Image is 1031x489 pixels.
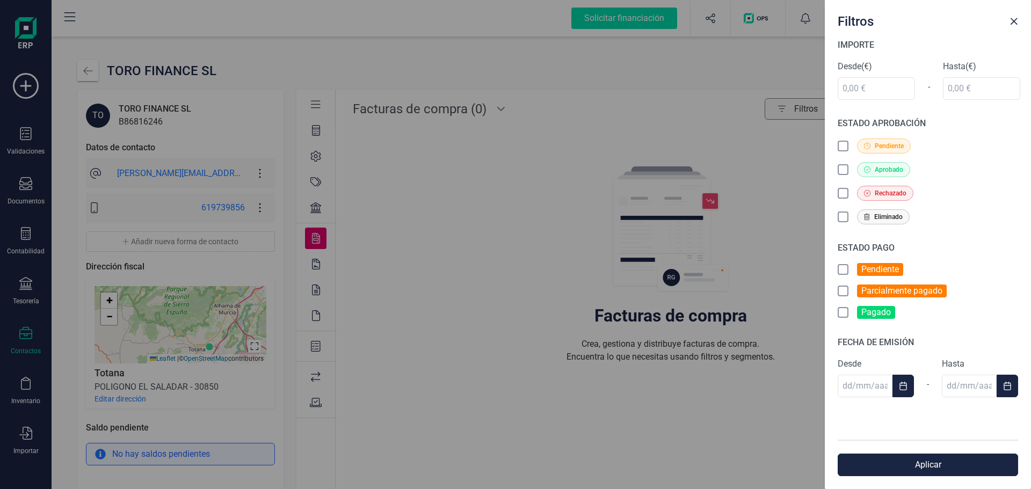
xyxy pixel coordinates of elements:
button: Choose Date [892,375,914,397]
input: 0,00 € [943,77,1020,100]
span: Pendiente [875,141,904,151]
span: ESTADO APROBACIÓN [838,118,926,128]
input: 0,00 € [838,77,915,100]
button: Choose Date [997,375,1018,397]
button: Aplicar [838,454,1018,476]
label: Hasta (€) [943,60,1020,73]
label: Desde (€) [838,60,915,73]
div: - [914,371,942,397]
label: Desde [838,357,914,370]
span: FECHA DE EMISIÓN [838,337,914,347]
div: Filtros [833,9,1005,30]
span: Rechazado [875,188,906,198]
label: Pendiente [857,263,903,276]
span: Eliminado [874,212,903,222]
button: Close [1005,13,1022,30]
div: - [915,74,943,100]
label: Hasta [942,357,1018,370]
span: ESTADO PAGO [838,243,895,253]
input: dd/mm/aaaa [942,375,997,397]
span: Aprobado [875,165,903,174]
label: Parcialmente pagado [857,284,947,297]
span: IMPORTE [838,40,874,50]
input: dd/mm/aaaa [838,375,892,397]
label: Pagado [857,306,895,319]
